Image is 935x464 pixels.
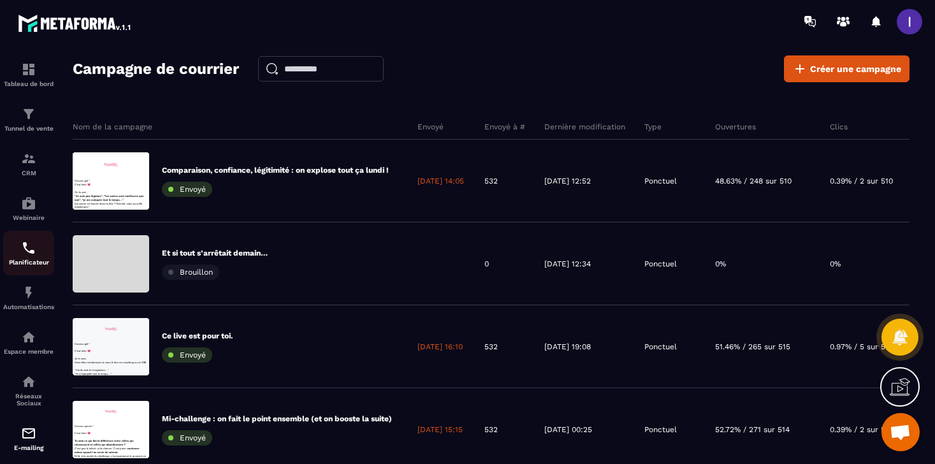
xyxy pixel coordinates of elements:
[6,127,249,202] p: On le sait : Ça tourne en boucle dans ta tête ? Normal, mais ça suffit maintenant !
[41,160,158,170] strong: ET avancer sur tes projets !
[3,365,54,416] a: social-networksocial-networkRéseaux Sociaux
[417,176,464,186] p: [DATE] 14:05
[484,259,489,269] p: 0
[715,122,756,132] p: Ouvertures
[484,342,498,352] p: 532
[21,426,36,441] img: email
[544,176,591,186] p: [DATE] 12:52
[3,141,54,186] a: formationformationCRM
[484,122,525,132] p: Envoyé à #
[6,140,237,163] strong: “Je suis pas légitime”, “les autres sont meilleures que moi”, “je me compare tout le temps…”
[417,342,463,352] p: [DATE] 16:10
[162,331,233,341] p: Ce live est pour toi.
[3,125,54,132] p: Tunnel de vente
[6,77,249,115] p: Coucou queen ! C'est Inès 💗
[644,342,677,352] p: Ponctuel
[3,170,54,177] p: CRM
[3,80,54,87] p: Tableau de bord
[3,231,54,275] a: schedulerschedulerPlanificateur
[21,106,36,122] img: formation
[6,134,249,184] p: Bon août, c’est fait pour quoi ? Se reposer, bronzer un peu (ou cramer), manger des glaces…
[73,56,239,82] h2: Campagne de courrier
[180,185,206,194] span: Envoyé
[644,122,662,132] p: Type
[484,424,498,435] p: 532
[6,185,247,208] strong: Pas besoin de choisir : tu peux kiffer ton été et continuer à construire ta vie de créatrice.
[3,416,54,461] a: emailemailE-mailing
[162,414,392,424] p: Mi-challenge : on fait le point ensemble (et on booste la suite)
[3,275,54,320] a: automationsautomationsAutomatisations
[6,129,249,205] p: Je le sais. Vous êtes nombreuses à nous le dire en coaching ou en DM : “J’ai du mal à m’organiser...
[881,413,920,451] a: Ouvrir le chat
[544,259,591,269] p: [DATE] 12:34
[21,285,36,300] img: automations
[6,127,249,177] p: C’est pas le talent, ni la chance. C’est juste :
[6,177,249,215] p: Et là, à la moitié du challenge, c’est justement le moment où beaucoup lèvent le pied… Pas toi.
[3,303,54,310] p: Automatisations
[3,52,54,97] a: formationformationTableau de bord
[6,80,249,129] p: Coucou girl ! C'est Inès 💗
[3,348,54,355] p: Espace membre
[6,128,203,151] strong: Tu sais ce qui fait la différence entre celles qui réussissent et celles qui abandonnent ?
[21,62,36,77] img: formation
[544,342,591,352] p: [DATE] 19:08
[21,196,36,211] img: automations
[644,424,677,435] p: Ponctuel
[6,97,249,122] p: Coucou girl ! C'est Inès 💗
[417,424,463,435] p: [DATE] 15:15
[715,259,726,269] p: 0%
[715,176,792,186] p: 48.63% / 248 sur 510
[644,259,677,269] p: Ponctuel
[3,259,54,266] p: Planificateur
[21,330,36,345] img: automations
[162,248,268,258] p: Et si tout s’arrêtait demain…
[6,180,249,205] p: Du coup, on se retrouve pour une :
[3,320,54,365] a: automationsautomationsEspace membre
[644,176,677,186] p: Ponctuel
[18,11,133,34] img: logo
[544,122,625,132] p: Dernière modification
[784,55,910,82] a: Créer une campagne
[830,342,893,352] p: 0.97% / 5 sur 515
[162,165,389,175] p: Comparaison, confiance, légitimité : on explose tout ça lundi !
[830,176,893,186] p: 0.39% / 2 sur 510
[3,444,54,451] p: E-mailing
[6,89,249,127] p: Coucou girl ! C'est Inès 💗
[715,342,790,352] p: 51.46% / 265 sur 515
[417,122,444,132] p: Envoyé
[180,268,213,277] span: Brouillon
[3,393,54,407] p: Réseaux Sociaux
[544,424,592,435] p: [DATE] 00:25
[6,68,249,117] p: Coucou girl ! C'est Inès, comment tu vas ? 😍
[180,351,206,359] span: Envoyé
[830,122,848,132] p: Clics
[21,374,36,389] img: social-network
[810,62,901,75] span: Créer une campagne
[21,151,36,166] img: formation
[73,122,152,132] p: Nom de la campagne
[3,97,54,141] a: formationformationTunnel de vente
[6,180,214,203] strong: FAQ + analyse de portfolios avec moi
[180,433,206,442] span: Envoyé
[6,117,249,167] p: Le portfolio, c’est pas un détail. C’est ce qui fait la diff entre : ✅ Une marque qui te dit OUI ...
[715,424,790,435] p: 52.72% / 271 sur 514
[3,186,54,231] a: automationsautomationsWebinaire
[484,176,498,186] p: 532
[830,259,841,269] p: 0%
[3,214,54,221] p: Webinaire
[830,424,893,435] p: 0.39% / 2 sur 514
[21,240,36,256] img: scheduler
